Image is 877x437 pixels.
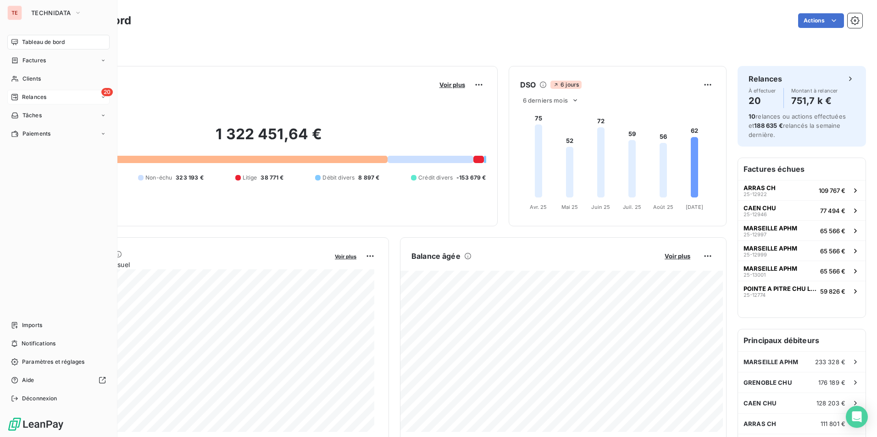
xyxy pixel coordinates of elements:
[791,93,838,108] h4: 751,7 k €
[22,358,84,366] span: Paramètres et réglages
[744,272,766,278] span: 25-13001
[744,265,797,272] span: MARSEILLE APHM
[22,75,41,83] span: Clients
[31,9,71,16] span: TECHNIDATA
[22,130,50,138] span: Paiements
[846,406,868,428] div: Open Intercom Messenger
[22,376,34,384] span: Aide
[738,261,866,281] button: MARSEILLE APHM25-1300165 566 €
[145,174,172,182] span: Non-échu
[798,13,844,28] button: Actions
[358,174,379,182] span: 8 897 €
[791,88,838,93] span: Montant à relancer
[738,240,866,261] button: MARSEILLE APHM25-1299965 566 €
[744,379,792,386] span: GRENOBLE CHU
[820,247,845,255] span: 65 566 €
[52,125,486,153] h2: 1 322 451,64 €
[530,204,547,210] tspan: Avr. 25
[653,204,673,210] tspan: Août 25
[738,329,866,351] h6: Principaux débiteurs
[22,321,42,329] span: Imports
[439,81,465,88] span: Voir plus
[520,79,536,90] h6: DSO
[738,281,866,301] button: POINTE A PITRE CHU LES ABYMES25-1277459 826 €
[738,158,866,180] h6: Factures échues
[437,81,468,89] button: Voir plus
[815,358,845,366] span: 233 328 €
[754,122,783,129] span: 188 635 €
[744,292,766,298] span: 25-12774
[820,227,845,235] span: 65 566 €
[7,5,22,20] div: TE
[818,379,845,386] span: 176 189 €
[744,191,767,197] span: 25-12922
[22,93,46,101] span: Relances
[744,184,776,191] span: ARRAS CH
[820,268,845,275] span: 65 566 €
[744,358,798,366] span: MARSEILLE APHM
[819,187,845,194] span: 109 767 €
[101,88,113,96] span: 20
[744,420,776,427] span: ARRAS CH
[662,252,693,260] button: Voir plus
[411,251,461,262] h6: Balance âgée
[52,260,328,269] span: Chiffre d'affaires mensuel
[561,204,578,210] tspan: Mai 25
[243,174,257,182] span: Litige
[22,111,42,120] span: Tâches
[749,93,776,108] h4: 20
[749,113,846,138] span: relances ou actions effectuées et relancés la semaine dernière.
[744,245,797,252] span: MARSEILLE APHM
[816,399,845,407] span: 128 203 €
[821,420,845,427] span: 111 801 €
[176,174,203,182] span: 323 193 €
[686,204,703,210] tspan: [DATE]
[738,220,866,240] button: MARSEILLE APHM25-1299765 566 €
[820,288,845,295] span: 59 826 €
[744,224,797,232] span: MARSEILLE APHM
[523,97,568,104] span: 6 derniers mois
[22,339,56,348] span: Notifications
[591,204,610,210] tspan: Juin 25
[332,252,359,260] button: Voir plus
[335,253,356,260] span: Voir plus
[22,38,65,46] span: Tableau de bord
[820,207,845,214] span: 77 494 €
[738,200,866,220] button: CAEN CHU25-1294677 494 €
[7,417,64,432] img: Logo LeanPay
[7,373,110,388] a: Aide
[749,88,776,93] span: À effectuer
[744,212,767,217] span: 25-12946
[322,174,355,182] span: Débit divers
[665,252,690,260] span: Voir plus
[744,285,816,292] span: POINTE A PITRE CHU LES ABYMES
[261,174,283,182] span: 38 771 €
[623,204,641,210] tspan: Juil. 25
[744,204,776,212] span: CAEN CHU
[22,56,46,65] span: Factures
[744,252,767,257] span: 25-12999
[744,232,766,237] span: 25-12997
[738,180,866,200] button: ARRAS CH25-12922109 767 €
[456,174,486,182] span: -153 679 €
[744,399,777,407] span: CAEN CHU
[749,113,755,120] span: 10
[550,81,582,89] span: 6 jours
[749,73,782,84] h6: Relances
[22,394,57,403] span: Déconnexion
[418,174,453,182] span: Crédit divers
